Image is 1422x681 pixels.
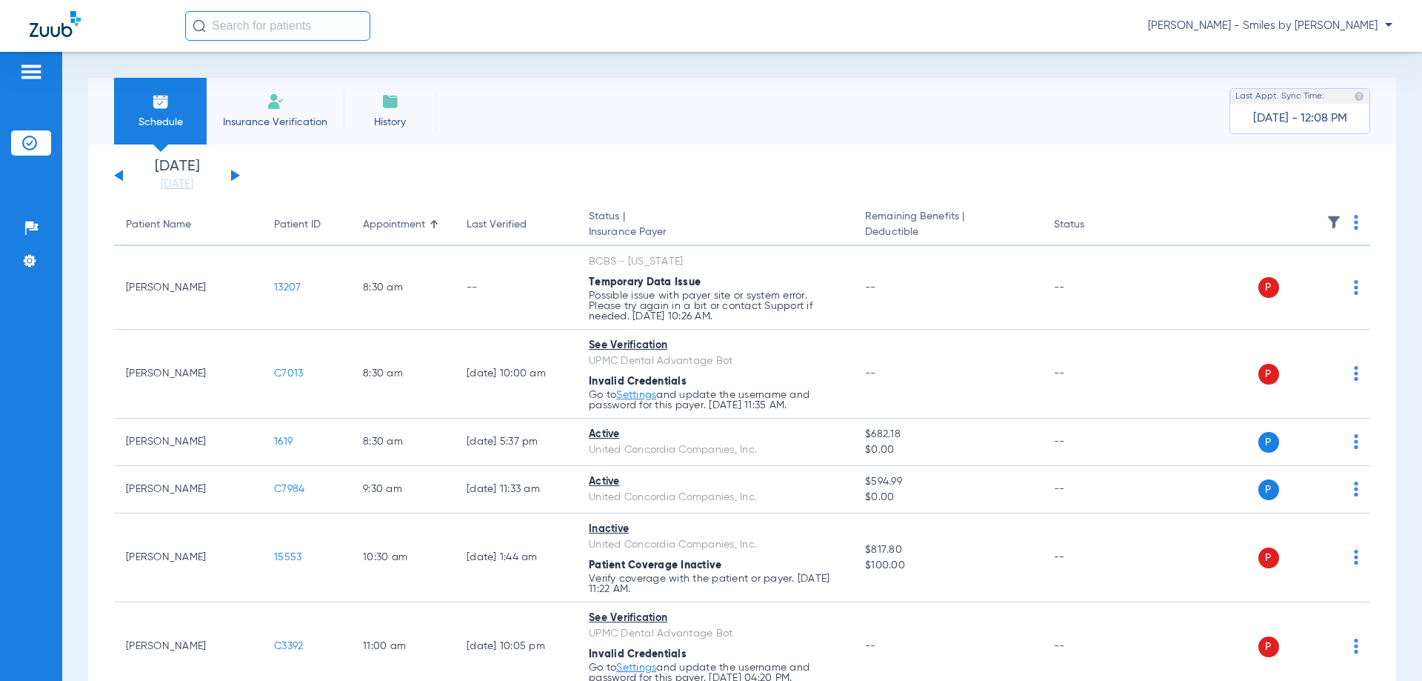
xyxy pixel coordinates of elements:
span: [PERSON_NAME] - Smiles by [PERSON_NAME] [1148,19,1392,33]
img: group-dot-blue.svg [1354,280,1358,295]
span: $0.00 [865,490,1029,505]
span: Temporary Data Issue [589,277,701,288]
p: Go to and update the username and password for this payer. [DATE] 11:35 AM. [589,390,841,411]
div: UPMC Dental Advantage Bot [589,353,841,369]
span: -- [865,641,876,651]
div: Patient ID [274,217,321,233]
span: C7013 [274,368,303,379]
td: [PERSON_NAME] [114,419,262,466]
span: $0.00 [865,442,1029,458]
li: [DATE] [133,159,221,192]
span: 15553 [274,552,301,562]
span: 1619 [274,436,293,447]
th: Remaining Benefits | [853,205,1041,246]
div: Active [589,474,841,490]
div: Inactive [589,522,841,537]
td: 10:30 AM [351,514,455,602]
span: P [1258,637,1279,657]
span: Deductible [865,225,1029,240]
td: -- [1042,246,1142,330]
span: -- [865,368,876,379]
th: Status [1042,205,1142,246]
span: Insurance Payer [589,225,841,240]
span: P [1258,479,1279,500]
span: C7984 [274,484,304,494]
iframe: Chat Widget [1348,610,1422,681]
span: Last Appt. Sync Time: [1235,89,1324,104]
img: group-dot-blue.svg [1354,215,1358,230]
p: Possible issue with payer site or system error. Please try again in a bit or contact Support if n... [589,290,841,322]
td: 9:30 AM [351,466,455,514]
img: Schedule [152,93,170,110]
input: Search for patients [185,11,370,41]
img: group-dot-blue.svg [1354,482,1358,496]
div: Last Verified [467,217,527,233]
img: group-dot-blue.svg [1354,550,1358,565]
td: [DATE] 11:33 AM [455,466,577,514]
span: $100.00 [865,558,1029,574]
td: [PERSON_NAME] [114,330,262,419]
img: group-dot-blue.svg [1354,366,1358,381]
div: United Concordia Companies, Inc. [589,490,841,505]
span: P [1258,548,1279,568]
span: $594.99 [865,474,1029,490]
a: Settings [616,390,656,400]
span: 13207 [274,282,301,293]
div: United Concordia Companies, Inc. [589,442,841,458]
div: United Concordia Companies, Inc. [589,537,841,553]
div: Patient Name [126,217,250,233]
span: P [1258,277,1279,298]
td: -- [1042,419,1142,466]
span: Insurance Verification [218,115,333,130]
div: Patient Name [126,217,191,233]
img: group-dot-blue.svg [1354,434,1358,449]
div: UPMC Dental Advantage Bot [589,626,841,642]
span: P [1258,364,1279,385]
div: Active [589,427,841,442]
p: Verify coverage with the patient or payer. [DATE] 11:22 AM. [589,574,841,594]
div: See Verification [589,611,841,626]
div: Appointment [363,217,425,233]
div: See Verification [589,338,841,353]
th: Status | [577,205,853,246]
td: 8:30 AM [351,330,455,419]
span: Invalid Credentials [589,376,687,387]
span: [DATE] - 12:08 PM [1253,111,1347,126]
img: last sync help info [1354,91,1364,102]
span: P [1258,432,1279,453]
td: 8:30 AM [351,246,455,330]
img: hamburger-icon [19,63,43,81]
span: $817.80 [865,542,1029,558]
td: 8:30 AM [351,419,455,466]
span: Patient Coverage Inactive [589,560,721,571]
img: History [381,93,399,110]
div: Last Verified [467,217,565,233]
span: Invalid Credentials [589,649,687,660]
span: Schedule [125,115,196,130]
td: [DATE] 5:37 PM [455,419,577,466]
td: [PERSON_NAME] [114,466,262,514]
span: -- [865,282,876,293]
td: -- [1042,466,1142,514]
div: Appointment [363,217,443,233]
td: -- [1042,514,1142,602]
a: [DATE] [133,177,221,192]
td: [PERSON_NAME] [114,246,262,330]
img: Manual Insurance Verification [267,93,284,110]
a: Settings [616,662,656,673]
td: -- [455,246,577,330]
div: BCBS - [US_STATE] [589,254,841,270]
div: Patient ID [274,217,339,233]
span: C3392 [274,641,303,651]
span: History [355,115,425,130]
img: filter.svg [1326,215,1341,230]
td: [DATE] 1:44 AM [455,514,577,602]
td: [PERSON_NAME] [114,514,262,602]
img: Zuub Logo [30,11,81,37]
span: $682.18 [865,427,1029,442]
td: -- [1042,330,1142,419]
img: Search Icon [193,19,206,33]
td: [DATE] 10:00 AM [455,330,577,419]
